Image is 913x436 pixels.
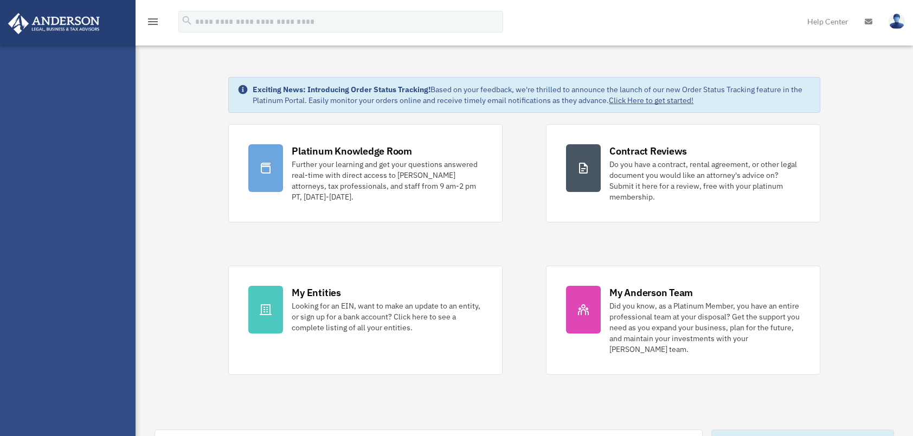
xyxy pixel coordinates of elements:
div: Platinum Knowledge Room [292,144,412,158]
div: Do you have a contract, rental agreement, or other legal document you would like an attorney's ad... [609,159,800,202]
a: menu [146,19,159,28]
a: Contract Reviews Do you have a contract, rental agreement, or other legal document you would like... [546,124,820,222]
a: My Anderson Team Did you know, as a Platinum Member, you have an entire professional team at your... [546,266,820,375]
div: My Entities [292,286,340,299]
a: My Entities Looking for an EIN, want to make an update to an entity, or sign up for a bank accoun... [228,266,503,375]
a: Click Here to get started! [609,95,693,105]
img: Anderson Advisors Platinum Portal [5,13,103,34]
div: Looking for an EIN, want to make an update to an entity, or sign up for a bank account? Click her... [292,300,483,333]
div: Did you know, as a Platinum Member, you have an entire professional team at your disposal? Get th... [609,300,800,355]
strong: Exciting News: Introducing Order Status Tracking! [253,85,430,94]
i: menu [146,15,159,28]
i: search [181,15,193,27]
a: Platinum Knowledge Room Further your learning and get your questions answered real-time with dire... [228,124,503,222]
div: My Anderson Team [609,286,693,299]
img: User Pic [889,14,905,29]
div: Contract Reviews [609,144,687,158]
div: Further your learning and get your questions answered real-time with direct access to [PERSON_NAM... [292,159,483,202]
div: Based on your feedback, we're thrilled to announce the launch of our new Order Status Tracking fe... [253,84,811,106]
